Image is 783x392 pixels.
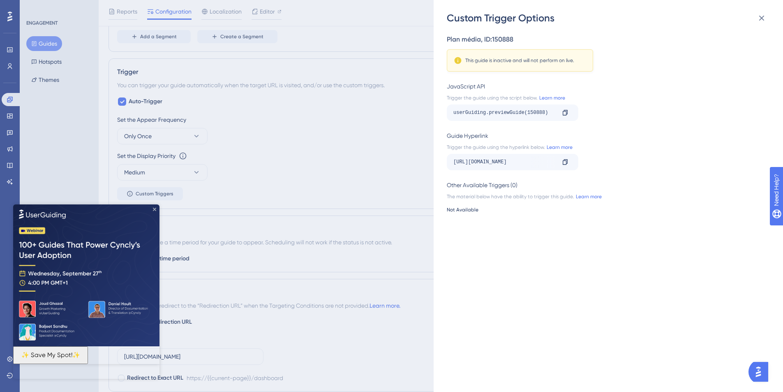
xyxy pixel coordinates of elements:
[447,144,765,151] div: Trigger the guide using the hyperlink below.
[574,193,602,200] a: Learn more
[447,193,765,200] div: The material below have the ability to trigger this guide.
[19,2,51,12] span: Need Help?
[453,106,555,119] div: userGuiding.previewGuide(150888)
[447,35,765,44] div: Plan média , ID: 150888
[545,144,573,151] a: Learn more
[538,95,565,101] a: Learn more
[453,155,555,169] div: [URL][DOMAIN_NAME]
[447,95,765,101] div: Trigger the guide using the script below.
[447,131,765,141] div: Guide Hyperlink
[748,360,773,384] iframe: UserGuiding AI Assistant Launcher
[465,57,574,64] div: This guide is inactive and will not perform on live.
[447,180,765,190] div: Other Available Triggers (0)
[447,81,765,91] div: JavaScript API
[447,12,771,25] div: Custom Trigger Options
[140,3,143,7] div: Close Preview
[447,206,765,213] div: Not Available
